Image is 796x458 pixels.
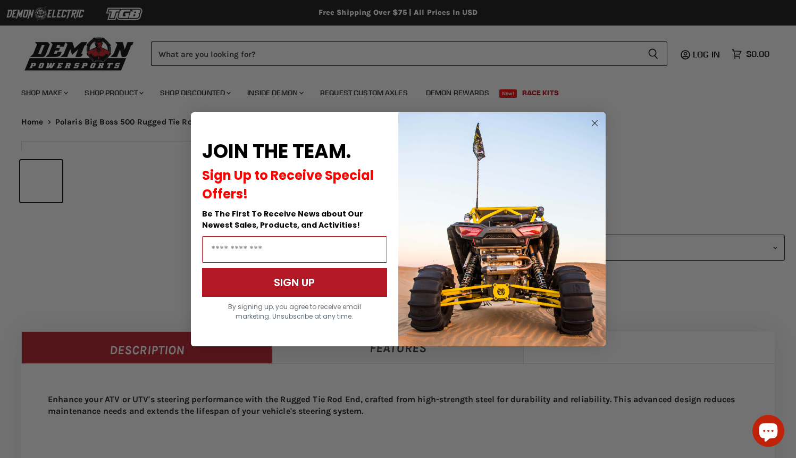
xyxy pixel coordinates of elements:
[749,415,787,449] inbox-online-store-chat: Shopify online store chat
[202,268,387,297] button: SIGN UP
[202,166,374,203] span: Sign Up to Receive Special Offers!
[398,112,606,346] img: a9095488-b6e7-41ba-879d-588abfab540b.jpeg
[228,302,361,321] span: By signing up, you agree to receive email marketing. Unsubscribe at any time.
[588,116,601,130] button: Close dialog
[202,138,351,165] span: JOIN THE TEAM.
[202,236,387,263] input: Email Address
[202,209,363,230] span: Be The First To Receive News about Our Newest Sales, Products, and Activities!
